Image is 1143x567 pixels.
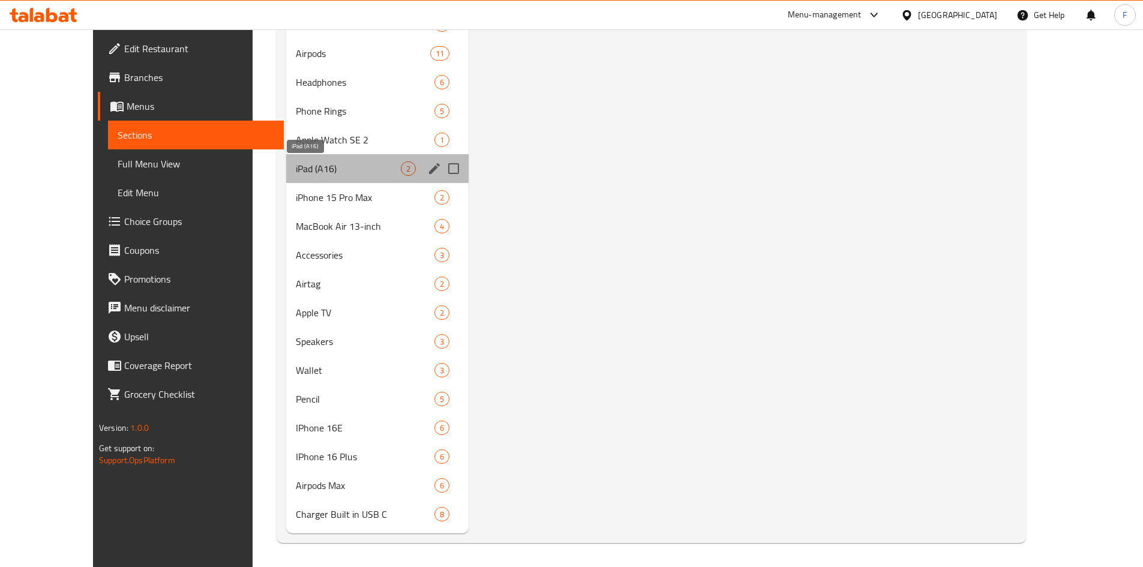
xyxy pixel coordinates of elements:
span: 8 [435,509,449,520]
div: Apple TV2 [286,298,469,327]
span: 2 [435,278,449,290]
span: 11 [431,48,449,59]
div: items [434,277,449,291]
span: Menus [127,99,274,113]
div: IPhone 16 Plus6 [286,442,469,471]
span: 6 [435,480,449,491]
div: [GEOGRAPHIC_DATA] [918,8,997,22]
span: 5 [435,394,449,405]
div: Airtag [296,277,434,291]
a: Grocery Checklist [98,380,284,409]
div: items [434,507,449,521]
span: Headphones [296,75,434,89]
span: Branches [124,70,274,85]
span: Coupons [124,243,274,257]
div: Speakers3 [286,327,469,356]
span: iPad (A16) [296,161,401,176]
div: Airpods Max6 [286,471,469,500]
span: Choice Groups [124,214,274,229]
div: items [434,248,449,262]
a: Menus [98,92,284,121]
span: Airpods Max [296,478,434,493]
span: Get support on: [99,440,154,456]
span: Coverage Report [124,358,274,373]
button: edit [425,160,443,178]
span: Phone Rings [296,104,434,118]
a: Coupons [98,236,284,265]
span: Promotions [124,272,274,286]
div: items [434,75,449,89]
a: Promotions [98,265,284,293]
div: items [401,161,416,176]
div: IPhone 16E6 [286,413,469,442]
span: Airpods [296,46,430,61]
span: Wallet [296,363,434,377]
span: Apple TV [296,305,434,320]
a: Choice Groups [98,207,284,236]
a: Edit Menu [108,178,284,207]
span: Full Menu View [118,157,274,171]
span: Speakers [296,334,434,349]
div: Charger Built in USB C8 [286,500,469,529]
a: Support.OpsPlatform [99,452,175,468]
div: items [434,305,449,320]
span: 3 [435,365,449,376]
span: 1 [435,134,449,146]
span: Sections [118,128,274,142]
span: Menu disclaimer [124,301,274,315]
span: F [1123,8,1127,22]
span: MacBook Air 13-inch [296,219,434,233]
span: 3 [435,336,449,347]
span: 2 [435,307,449,319]
div: Phone Rings5 [286,97,469,125]
a: Full Menu View [108,149,284,178]
span: 6 [435,422,449,434]
div: Airpods11 [286,39,469,68]
a: Sections [108,121,284,149]
span: Pencil [296,392,434,406]
div: items [434,334,449,349]
span: 1.0.0 [130,420,149,436]
span: 6 [435,451,449,463]
div: MacBook Air 13-inch4 [286,212,469,241]
div: items [434,449,449,464]
div: items [434,363,449,377]
div: items [434,219,449,233]
span: Edit Restaurant [124,41,274,56]
span: Charger Built in USB C [296,507,434,521]
span: iPhone 15 Pro Max [296,190,434,205]
div: iPhone 15 Pro Max2 [286,183,469,212]
div: Airtag2 [286,269,469,298]
div: Headphones6 [286,68,469,97]
a: Menu disclaimer [98,293,284,322]
span: 6 [435,77,449,88]
div: items [434,133,449,147]
span: 2 [401,163,415,175]
div: items [434,104,449,118]
div: items [434,421,449,435]
div: Apple Watch SE 21 [286,125,469,154]
span: 2 [435,192,449,203]
span: Version: [99,420,128,436]
span: Grocery Checklist [124,387,274,401]
span: IPhone 16 Plus [296,449,434,464]
div: items [434,190,449,205]
span: Accessories [296,248,434,262]
a: Branches [98,63,284,92]
div: items [434,478,449,493]
a: Coverage Report [98,351,284,380]
div: Apple Watch SE 2 [296,133,434,147]
span: Upsell [124,329,274,344]
span: 5 [435,106,449,117]
div: Menu-management [788,8,862,22]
